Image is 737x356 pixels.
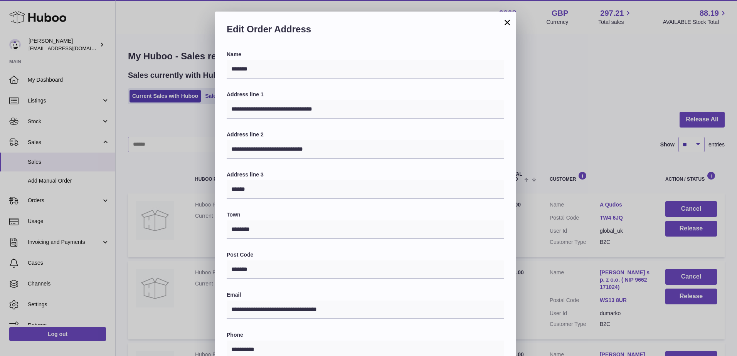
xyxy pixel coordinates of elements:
[227,131,504,138] label: Address line 2
[227,171,504,178] label: Address line 3
[227,211,504,218] label: Town
[227,23,504,39] h2: Edit Order Address
[503,18,512,27] button: ×
[227,91,504,98] label: Address line 1
[227,331,504,339] label: Phone
[227,291,504,299] label: Email
[227,251,504,259] label: Post Code
[227,51,504,58] label: Name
